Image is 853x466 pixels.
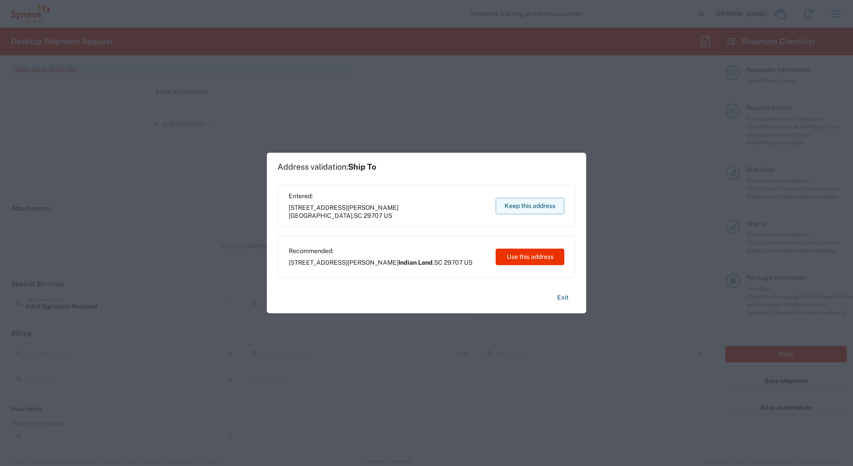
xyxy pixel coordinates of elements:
button: Use this address [496,249,564,265]
span: [STREET_ADDRESS][PERSON_NAME] , [289,204,487,220]
span: SC [354,212,362,219]
span: 29707 [444,259,463,266]
button: Keep this address [496,198,564,214]
span: [GEOGRAPHIC_DATA] [289,212,352,219]
span: SC [434,259,443,266]
button: Exit [550,290,576,305]
h1: Address validation: [277,162,376,172]
span: Entered: [289,192,487,200]
span: [STREET_ADDRESS][PERSON_NAME] , [289,258,472,266]
span: Recommended: [289,247,472,255]
span: Indian Land [398,259,433,266]
span: Ship To [348,162,376,171]
span: US [464,259,472,266]
span: US [384,212,392,219]
span: 29707 [364,212,382,219]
